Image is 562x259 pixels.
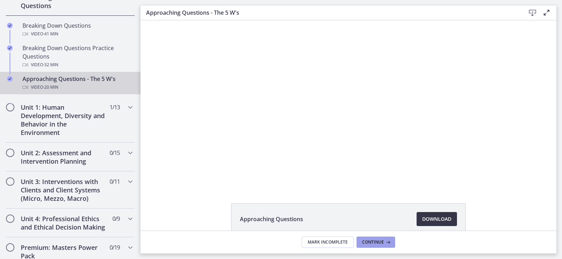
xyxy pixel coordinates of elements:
span: Mark Incomplete [308,239,348,245]
span: 0 / 19 [110,243,120,252]
button: Mark Incomplete [302,237,354,248]
div: Approaching Questions - The 5 W's [22,75,132,91]
div: Breaking Down Questions Practice Questions [22,44,132,69]
h2: Unit 4: Professional Ethics and Ethical Decision Making [21,214,106,231]
span: · 41 min [43,30,58,38]
h2: Unit 3: Interventions with Clients and Client Systems (Micro, Mezzo, Macro) [21,177,106,203]
span: 0 / 9 [112,214,120,223]
i: Completed [7,45,13,51]
i: Completed [7,23,13,28]
h3: Approaching Questions - The 5 W's [146,8,514,17]
i: Completed [7,76,13,82]
iframe: Video Lesson [140,20,556,187]
h2: Unit 1: Human Development, Diversity and Behavior in the Environment [21,103,106,137]
span: Approaching Questions [240,215,303,223]
div: Video [22,83,132,91]
span: · 20 min [43,83,58,91]
span: 0 / 15 [110,149,120,157]
h2: Unit 2: Assessment and Intervention Planning [21,149,106,165]
div: Video [22,30,132,38]
span: · 32 min [43,61,58,69]
div: Breaking Down Questions [22,21,132,38]
span: Download [422,215,451,223]
span: 0 / 11 [110,177,120,186]
a: Download [417,212,457,226]
div: Video [22,61,132,69]
button: Continue [357,237,395,248]
span: Continue [362,239,384,245]
span: 1 / 13 [110,103,120,111]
